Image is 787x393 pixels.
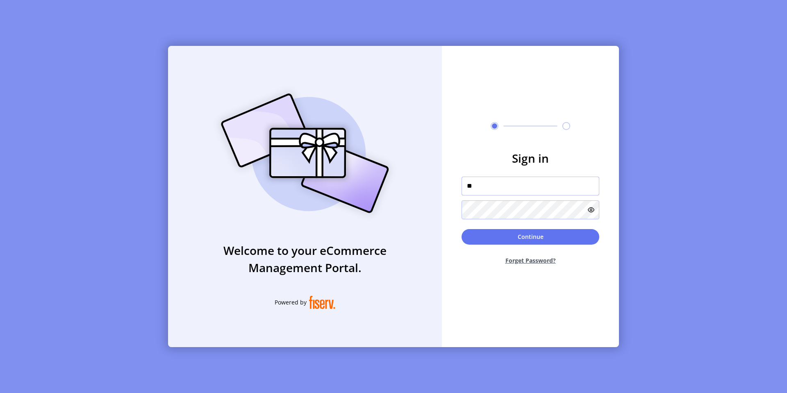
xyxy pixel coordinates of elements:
[462,229,599,245] button: Continue
[462,150,599,167] h3: Sign in
[462,250,599,271] button: Forget Password?
[209,84,401,222] img: card_Illustration.svg
[168,242,442,276] h3: Welcome to your eCommerce Management Portal.
[275,298,307,307] span: Powered by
